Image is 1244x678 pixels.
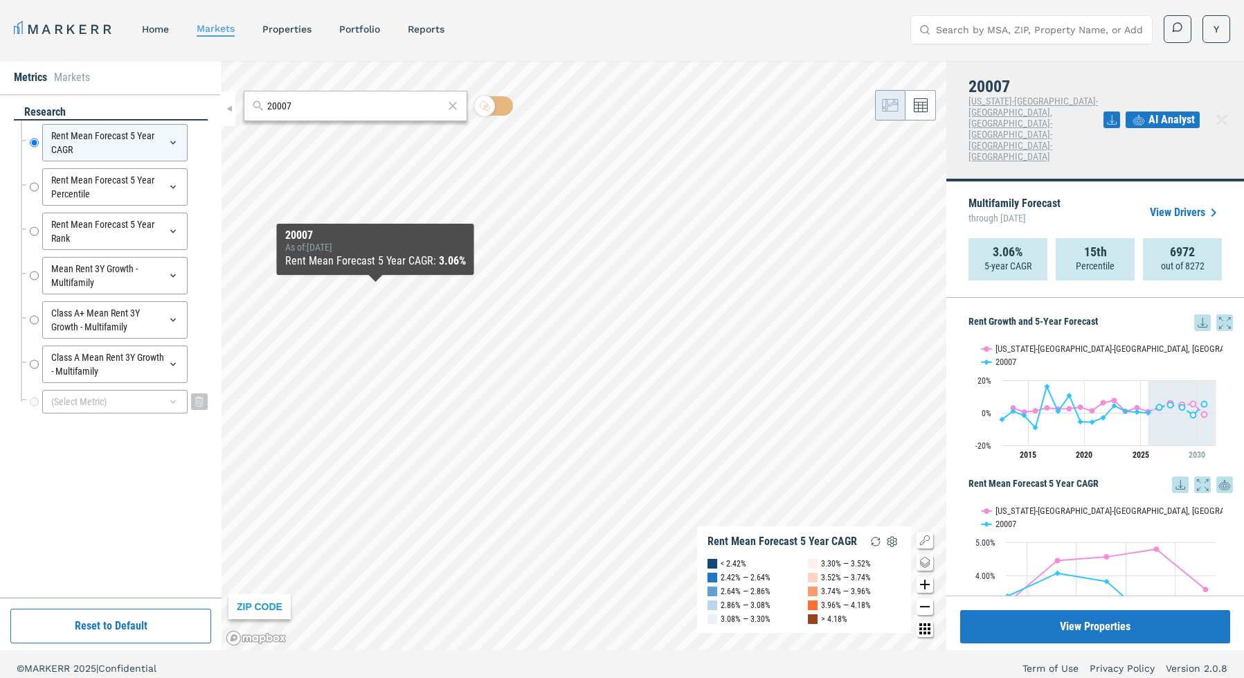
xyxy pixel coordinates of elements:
text: -20% [975,441,991,451]
a: home [142,24,169,35]
path: Friday, 29 Aug, 20:00, -0.11. 20007. [1146,410,1151,416]
div: Rent Mean Forecast 5 Year CAGR : [285,253,466,269]
path: Sunday, 29 Aug, 20:00, 4.77. 20007. [1168,402,1173,408]
div: > 4.18% [821,612,847,626]
tspan: 2020 [1076,450,1092,460]
div: 2.64% — 2.86% [721,585,770,598]
p: Percentile [1076,259,1115,273]
button: Change style map button [917,554,933,571]
a: Term of Use [1022,661,1079,675]
path: Thursday, 29 Aug, 20:00, -1.11. Washington-Arlington-Alexandria, DC-VA-MD-WV. [1202,411,1207,417]
div: Map Tooltip Content [285,229,466,269]
div: 3.96% — 4.18% [821,598,871,612]
span: © [17,663,24,674]
a: Version 2.0.8 [1166,661,1227,675]
div: As of : [DATE] [285,242,466,253]
p: 5-year CAGR [984,259,1031,273]
span: AI Analyst [1148,111,1195,128]
p: Multifamily Forecast [968,198,1061,227]
button: Show 20007 [982,357,1018,367]
path: Friday, 29 Aug, 20:00, -1.7. 20007. [1022,413,1027,418]
a: Mapbox logo [226,630,287,646]
div: (Select Metric) [42,390,188,413]
path: Wednesday, 29 Aug, 20:00, -1.37. 20007. [1191,412,1196,418]
button: Show Washington-Arlington-Alexandria, DC-VA-MD-WV [982,506,1164,516]
input: Search by MSA, ZIP, Property Name, or Address [936,16,1144,44]
div: ZIP CODE [228,594,291,619]
path: Saturday, 14 Aug, 20:00, 4.45. Washington-Arlington-Alexandria, DC-VA-MD-WV. [1055,557,1061,563]
a: Portfolio [339,24,380,35]
tspan: 2030 [1189,450,1205,460]
path: Thursday, 29 Aug, 20:00, 5.36. 20007. [1202,401,1207,407]
a: properties [262,24,312,35]
div: Class A+ Mean Rent 3Y Growth - Multifamily [42,301,188,339]
path: Saturday, 29 Aug, 20:00, -5.75. 20007. [1090,419,1095,425]
span: through [DATE] [968,209,1061,227]
li: Markets [54,69,90,86]
tspan: 2015 [1020,450,1036,460]
a: MARKERR [14,19,114,39]
path: Wednesday, 14 Aug, 20:00, 3.58. Washington-Arlington-Alexandria, DC-VA-MD-WV. [1203,587,1209,592]
div: Rent Mean Forecast 5 Year Rank [42,213,188,250]
text: 4.00% [975,571,995,581]
img: Settings [884,533,901,550]
path: Wednesday, 29 Aug, 20:00, -4.2. 20007. [1000,417,1005,422]
text: 0% [982,409,991,418]
button: Show/Hide Legend Map Button [917,532,933,548]
path: Wednesday, 29 Aug, 20:00, 10.57. 20007. [1067,393,1072,398]
div: Rent Mean Forecast 5 Year CAGR [707,535,857,548]
a: View Drivers [1150,204,1222,221]
button: Zoom out map button [917,598,933,615]
path: Saturday, 29 Aug, 20:00, 1.13. Washington-Arlington-Alexandria, DC-VA-MD-WV. [1090,408,1095,413]
span: [US_STATE]-[GEOGRAPHIC_DATA]-[GEOGRAPHIC_DATA], [GEOGRAPHIC_DATA]-[GEOGRAPHIC_DATA]-[GEOGRAPHIC_D... [968,96,1098,162]
text: 5.00% [975,538,995,548]
button: Show 20007 [982,519,1018,529]
div: Rent Mean Forecast 5 Year Percentile [42,168,188,206]
div: < 2.42% [721,557,746,571]
path: Thursday, 29 Aug, 20:00, 0.89. 20007. [1011,409,1016,414]
div: 2.42% — 2.64% [721,571,770,585]
path: Thursday, 29 Aug, 20:00, -5.49. 20007. [1078,419,1083,425]
a: reports [408,24,444,35]
svg: Interactive chart [968,493,1223,666]
path: Monday, 14 Aug, 20:00, 4.56. Washington-Arlington-Alexandria, DC-VA-MD-WV. [1104,554,1110,560]
path: Saturday, 14 Aug, 20:00, 4.07. 20007. [1055,570,1061,576]
a: View Properties [960,610,1230,643]
div: 3.08% — 3.30% [721,612,770,626]
div: Mean Rent 3Y Growth - Multifamily [42,257,188,294]
path: Sunday, 29 Aug, 20:00, 6.14. Washington-Arlington-Alexandria, DC-VA-MD-WV. [1101,400,1106,405]
div: Rent Growth and 5-Year Forecast. Highcharts interactive chart. [968,331,1233,470]
span: 2025 | [73,663,98,674]
button: Reset to Default [10,609,211,643]
div: Rent Mean Forecast 5 Year CAGR [42,124,188,161]
button: Show Washington-Arlington-Alexandria, DC-VA-MD-WV [982,344,1164,354]
div: research [14,105,208,121]
h5: Rent Growth and 5-Year Forecast [968,314,1233,331]
path: Saturday, 29 Aug, 20:00, 3.38. 20007. [1157,404,1162,410]
div: 2.86% — 3.08% [721,598,770,612]
div: 3.30% — 3.52% [821,557,871,571]
div: 3.52% — 3.74% [821,571,871,585]
path: Tuesday, 29 Aug, 20:00, 3.32. 20007. [1180,404,1185,410]
path: Monday, 29 Aug, 20:00, 7.58. Washington-Arlington-Alexandria, DC-VA-MD-WV. [1112,398,1117,403]
path: Monday, 14 Aug, 20:00, 3.82. 20007. [1104,578,1110,584]
path: Tuesday, 14 Aug, 20:00, 4.79. Washington-Arlington-Alexandria, DC-VA-MD-WV. [1154,546,1160,552]
input: Search by MSA or ZIP Code [267,99,444,114]
h4: 20007 [968,78,1103,96]
p: out of 8272 [1161,259,1205,273]
strong: 3.06% [993,245,1023,259]
path: Tuesday, 29 Aug, 20:00, 1. 20007. [1123,408,1128,413]
span: Confidential [98,663,156,674]
path: Monday, 29 Aug, 20:00, 4.29. 20007. [1112,403,1117,409]
h5: Rent Mean Forecast 5 Year CAGR [968,476,1233,493]
li: Metrics [14,69,47,86]
canvas: Map [222,61,946,650]
svg: Interactive chart [968,331,1223,470]
b: 3.06% [439,254,466,267]
text: 20% [977,376,991,386]
strong: 15th [1084,245,1107,259]
button: Y [1202,15,1230,43]
g: 20007, line 4 of 4 with 5 data points. [1157,401,1207,418]
div: Class A Mean Rent 3Y Growth - Multifamily [42,346,188,383]
a: markets [197,23,235,34]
